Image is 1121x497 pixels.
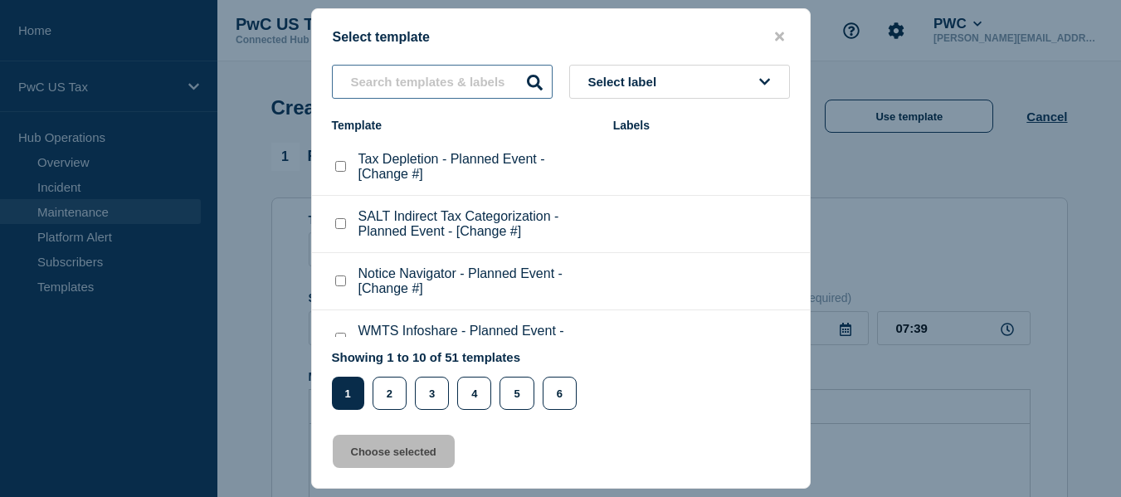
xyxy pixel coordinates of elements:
[332,350,585,364] p: Showing 1 to 10 of 51 templates
[358,209,597,239] p: SALT Indirect Tax Categorization - Planned Event - [Change #]
[332,377,364,410] button: 1
[312,29,810,45] div: Select template
[543,377,577,410] button: 6
[335,161,346,172] input: Tax Depletion - Planned Event - [Change #] checkbox
[500,377,534,410] button: 5
[373,377,407,410] button: 2
[333,435,455,468] button: Choose selected
[358,324,597,353] p: WMTS Infoshare - Planned Event - [Change #]
[588,75,664,89] span: Select label
[770,29,789,45] button: close button
[613,119,790,132] div: Labels
[358,152,597,182] p: Tax Depletion - Planned Event - [Change #]
[335,275,346,286] input: Notice Navigator - Planned Event - [Change #] checkbox
[358,266,597,296] p: Notice Navigator - Planned Event - [Change #]
[569,65,790,99] button: Select label
[457,377,491,410] button: 4
[335,218,346,229] input: SALT Indirect Tax Categorization - Planned Event - [Change #] checkbox
[415,377,449,410] button: 3
[332,119,597,132] div: Template
[332,65,553,99] input: Search templates & labels
[335,333,346,344] input: WMTS Infoshare - Planned Event - [Change #] checkbox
